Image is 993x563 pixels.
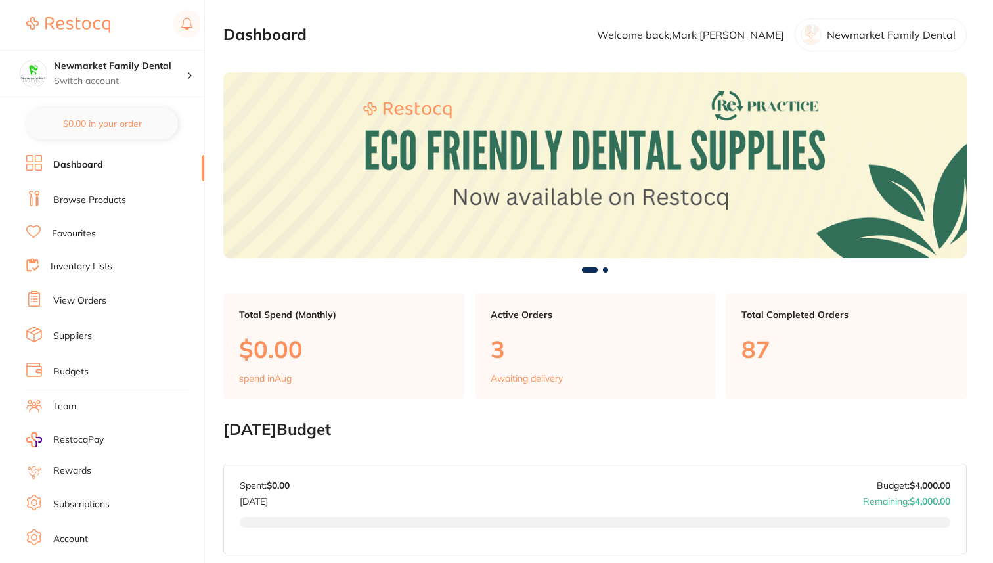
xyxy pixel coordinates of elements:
[53,294,106,307] a: View Orders
[223,72,967,258] img: Dashboard
[491,309,700,320] p: Active Orders
[741,336,951,363] p: 87
[910,495,950,507] strong: $4,000.00
[726,294,967,400] a: Total Completed Orders87
[53,158,103,171] a: Dashboard
[240,480,290,491] p: Spent:
[53,434,104,447] span: RestocqPay
[877,480,950,491] p: Budget:
[223,420,967,439] h2: [DATE] Budget
[53,400,76,413] a: Team
[475,294,716,400] a: Active Orders3Awaiting delivery
[239,309,449,320] p: Total Spend (Monthly)
[267,480,290,491] strong: $0.00
[26,108,178,139] button: $0.00 in your order
[239,373,292,384] p: spend in Aug
[26,432,104,447] a: RestocqPay
[491,336,700,363] p: 3
[51,260,112,273] a: Inventory Lists
[53,533,88,546] a: Account
[223,294,464,400] a: Total Spend (Monthly)$0.00spend inAug
[53,330,92,343] a: Suppliers
[52,227,96,240] a: Favourites
[54,60,187,73] h4: Newmarket Family Dental
[597,29,784,41] p: Welcome back, Mark [PERSON_NAME]
[53,498,110,511] a: Subscriptions
[26,10,110,40] a: Restocq Logo
[26,432,42,447] img: RestocqPay
[53,365,89,378] a: Budgets
[26,17,110,33] img: Restocq Logo
[53,194,126,207] a: Browse Products
[20,60,47,87] img: Newmarket Family Dental
[240,491,290,507] p: [DATE]
[491,373,563,384] p: Awaiting delivery
[54,75,187,88] p: Switch account
[53,464,91,478] a: Rewards
[827,29,956,41] p: Newmarket Family Dental
[863,491,950,507] p: Remaining:
[741,309,951,320] p: Total Completed Orders
[239,336,449,363] p: $0.00
[223,26,307,44] h2: Dashboard
[910,480,950,491] strong: $4,000.00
